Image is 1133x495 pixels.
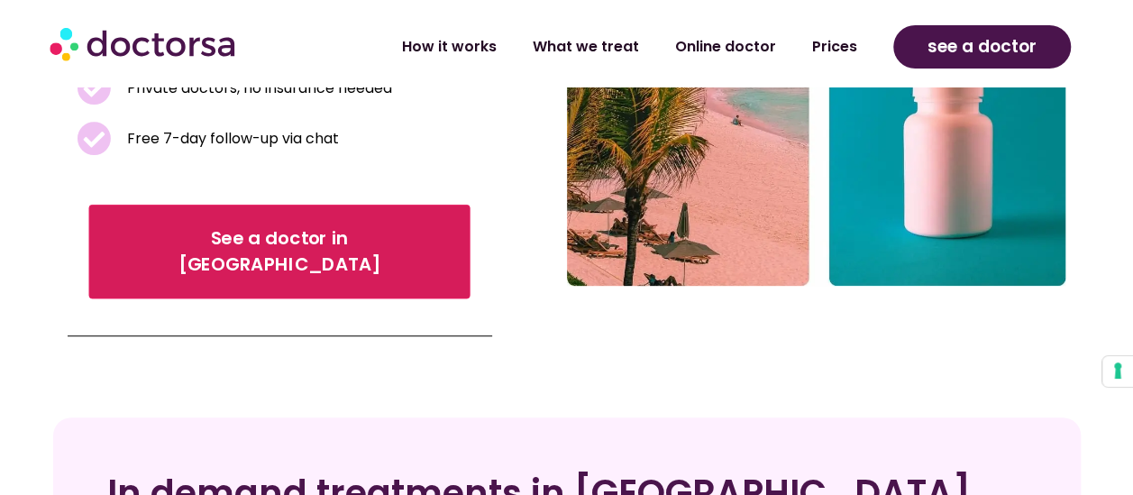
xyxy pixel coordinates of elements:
a: See a doctor in [GEOGRAPHIC_DATA] [89,205,471,298]
span: Free 7-day follow-up via chat [123,126,339,151]
a: Prices [794,26,875,68]
span: Private doctors, no insurance needed [123,76,392,101]
a: see a doctor [893,25,1071,69]
a: What we treat [515,26,657,68]
span: see a doctor [927,32,1037,61]
a: How it works [384,26,515,68]
a: Online doctor [657,26,794,68]
nav: Menu [305,26,875,68]
span: See a doctor in [GEOGRAPHIC_DATA] [114,225,445,278]
button: Your consent preferences for tracking technologies [1102,356,1133,387]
